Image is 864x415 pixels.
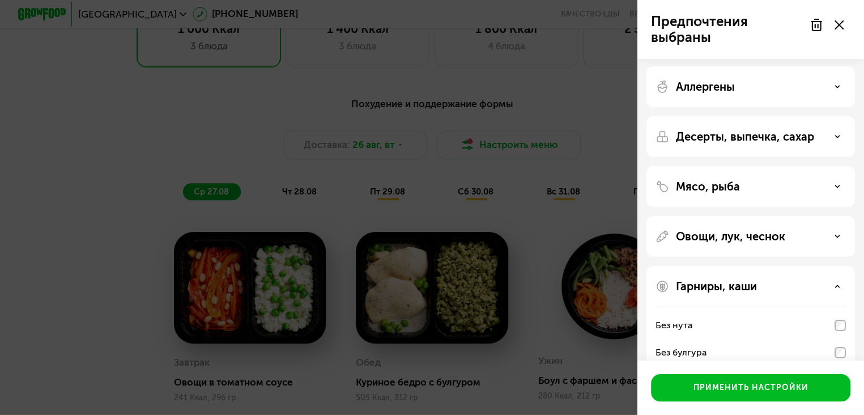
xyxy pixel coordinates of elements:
div: Без булгура [656,346,706,359]
button: Применить настройки [651,374,850,401]
p: Аллергены [676,80,735,94]
div: Применить настройки [693,382,808,393]
p: Десерты, выпечка, сахар [676,130,814,143]
p: Предпочтения выбраны [651,14,803,45]
p: Мясо, рыба [676,180,740,193]
div: Без нута [656,319,692,332]
p: Гарниры, каши [676,280,757,293]
p: Овощи, лук, чеснок [676,230,785,243]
